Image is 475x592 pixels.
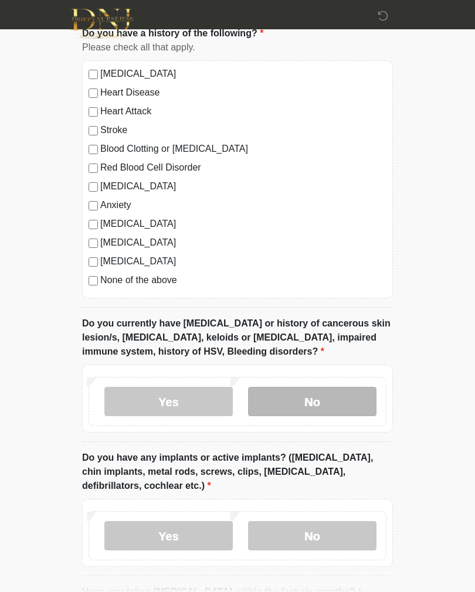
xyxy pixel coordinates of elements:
[104,387,233,416] label: Yes
[100,123,386,137] label: Stroke
[100,104,386,118] label: Heart Attack
[89,182,98,192] input: [MEDICAL_DATA]
[100,217,386,231] label: [MEDICAL_DATA]
[100,161,386,175] label: Red Blood Cell Disorder
[89,145,98,154] input: Blood Clotting or [MEDICAL_DATA]
[100,67,386,81] label: [MEDICAL_DATA]
[100,86,386,100] label: Heart Disease
[89,107,98,117] input: Heart Attack
[89,220,98,229] input: [MEDICAL_DATA]
[100,273,386,287] label: None of the above
[100,198,386,212] label: Anxiety
[100,254,386,268] label: [MEDICAL_DATA]
[89,89,98,98] input: Heart Disease
[89,201,98,210] input: Anxiety
[89,276,98,285] input: None of the above
[70,9,133,39] img: DNJ Med Boutique Logo
[82,40,393,55] div: Please check all that apply.
[89,239,98,248] input: [MEDICAL_DATA]
[100,142,386,156] label: Blood Clotting or [MEDICAL_DATA]
[100,179,386,193] label: [MEDICAL_DATA]
[104,521,233,550] label: Yes
[248,387,376,416] label: No
[89,164,98,173] input: Red Blood Cell Disorder
[100,236,386,250] label: [MEDICAL_DATA]
[89,257,98,267] input: [MEDICAL_DATA]
[89,70,98,79] input: [MEDICAL_DATA]
[89,126,98,135] input: Stroke
[82,317,393,359] label: Do you currently have [MEDICAL_DATA] or history of cancerous skin lesion/s, [MEDICAL_DATA], keloi...
[82,451,393,493] label: Do you have any implants or active implants? ([MEDICAL_DATA], chin implants, metal rods, screws, ...
[248,521,376,550] label: No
